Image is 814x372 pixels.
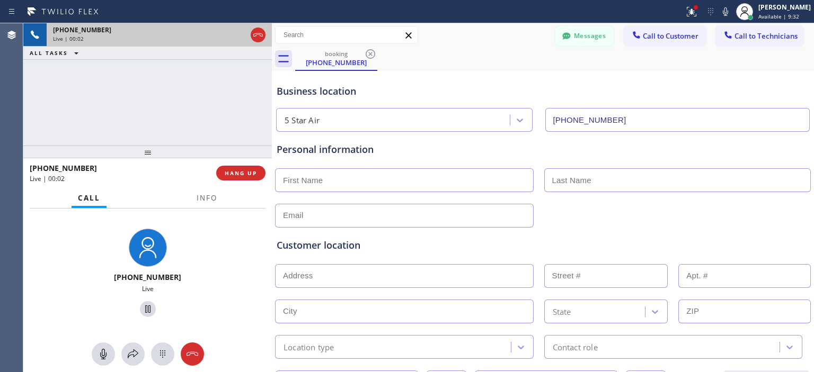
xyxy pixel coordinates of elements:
button: Mute [718,4,733,19]
span: Call to Technicians [735,31,798,41]
button: Call [72,188,107,208]
div: Location type [284,341,334,353]
button: Open dialpad [151,342,174,366]
button: Info [190,188,224,208]
span: Available | 9:32 [758,13,799,20]
input: Email [275,204,534,228]
span: Live | 00:02 [53,35,84,42]
span: Live [142,284,154,293]
input: Street # [544,264,668,288]
button: HANG UP [216,166,266,180]
button: Call to Customer [624,26,705,46]
span: HANG UP [225,169,257,177]
div: 5 Star Air [285,114,320,126]
button: Messages [555,26,614,46]
input: Search [276,26,418,43]
span: Info [197,193,217,203]
div: Customer location [277,238,809,252]
input: Last Name [544,168,811,192]
button: Hang up [251,28,266,42]
span: [PHONE_NUMBER] [114,272,181,282]
input: Address [275,264,534,288]
input: Phone Number [545,108,810,132]
span: [PHONE_NUMBER] [53,25,111,34]
button: Mute [92,342,115,366]
div: Contact role [553,341,598,353]
input: First Name [275,168,534,192]
div: Personal information [277,142,809,157]
span: Call to Customer [643,31,698,41]
button: ALL TASKS [23,47,89,59]
button: Hold Customer [140,301,156,317]
input: City [275,300,534,323]
input: ZIP [678,300,811,323]
button: Open directory [121,342,145,366]
input: Apt. # [678,264,811,288]
span: ALL TASKS [30,49,68,57]
div: State [553,305,571,317]
button: Call to Technicians [716,26,803,46]
div: [PHONE_NUMBER] [296,58,376,67]
button: Hang up [181,342,204,366]
div: Business location [277,84,809,98]
span: Live | 00:02 [30,174,65,183]
div: booking [296,50,376,58]
div: [PERSON_NAME] [758,3,811,12]
div: (302) 252-6271 [296,47,376,70]
span: [PHONE_NUMBER] [30,163,97,173]
span: Call [78,193,100,203]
